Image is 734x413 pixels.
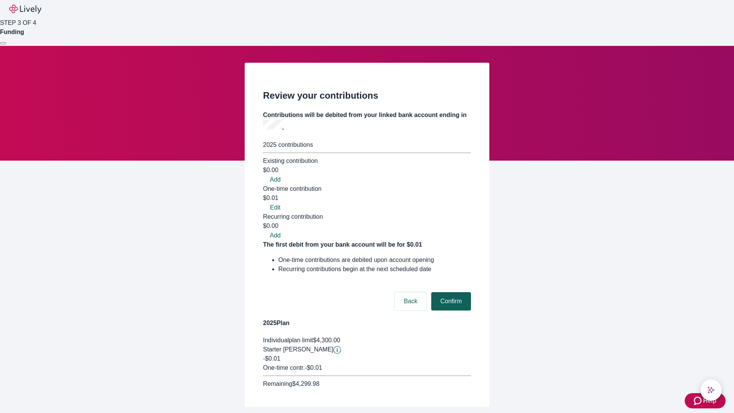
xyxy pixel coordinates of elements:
button: Edit [263,203,287,212]
div: Existing contribution [263,156,471,166]
button: Add [263,175,287,184]
span: Remaining [263,380,292,387]
strong: The first debit from your bank account will be for $0.01 [263,241,422,248]
span: Help [703,396,716,405]
span: Starter [PERSON_NAME] [263,346,333,353]
h2: Review your contributions [263,89,471,102]
div: $0.01 [263,193,471,203]
span: Individual plan limit [263,337,313,343]
svg: Starter penny details [333,346,341,354]
svg: Lively AI Assistant [707,386,715,394]
button: chat [700,379,722,401]
img: Lively [9,5,41,14]
div: Recurring contribution [263,212,471,221]
span: One-time contr. [263,364,305,371]
div: $0.00 [263,221,471,231]
div: $0.00 [263,166,471,175]
h4: Contributions will be debited from your linked bank account ending in . [263,111,471,132]
li: One-time contributions are debited upon account opening [278,255,471,265]
span: $4,299.98 [292,380,319,387]
div: 2025 contributions [263,140,471,150]
button: Lively will contribute $0.01 to establish your account [333,346,341,354]
button: Back [395,292,427,311]
li: Recurring contributions begin at the next scheduled date [278,265,471,274]
button: Confirm [431,292,471,311]
button: Add [263,231,287,240]
span: $4,300.00 [313,337,340,343]
div: One-time contribution [263,184,471,193]
svg: Zendesk support icon [694,396,703,405]
h4: 2025 Plan [263,319,471,328]
button: Zendesk support iconHelp [685,393,726,408]
span: - $0.01 [305,364,322,371]
span: -$0.01 [263,355,280,362]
